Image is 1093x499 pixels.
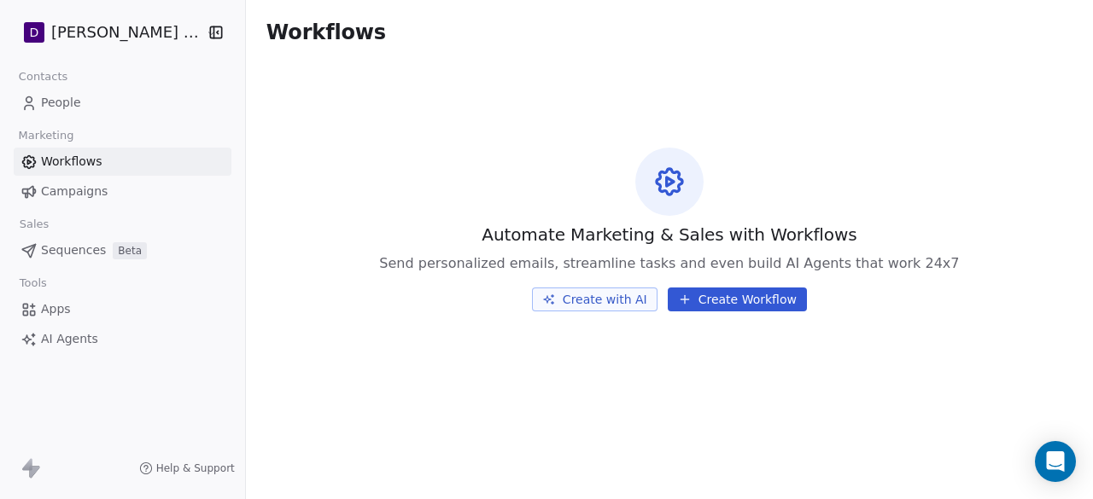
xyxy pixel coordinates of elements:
[14,295,231,323] a: Apps
[12,270,54,296] span: Tools
[482,223,856,247] span: Automate Marketing & Sales with Workflows
[11,64,75,90] span: Contacts
[14,325,231,353] a: AI Agents
[20,18,194,47] button: D[PERSON_NAME] Nutrition
[41,330,98,348] span: AI Agents
[11,123,81,148] span: Marketing
[51,21,202,44] span: [PERSON_NAME] Nutrition
[14,148,231,176] a: Workflows
[113,242,147,259] span: Beta
[14,177,231,206] a: Campaigns
[139,461,235,475] a: Help & Support
[668,287,807,311] button: Create Workflow
[156,461,235,475] span: Help & Support
[41,94,81,112] span: People
[30,24,39,41] span: D
[1035,441,1076,482] div: Open Intercom Messenger
[14,89,231,117] a: People
[12,212,56,237] span: Sales
[266,20,386,44] span: Workflows
[41,153,102,171] span: Workflows
[14,236,231,264] a: SequencesBeta
[41,300,71,318] span: Apps
[532,287,658,311] button: Create with AI
[41,183,108,200] span: Campaigns
[41,241,106,259] span: Sequences
[379,253,959,274] span: Send personalized emails, streamline tasks and even build AI Agents that work 24x7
